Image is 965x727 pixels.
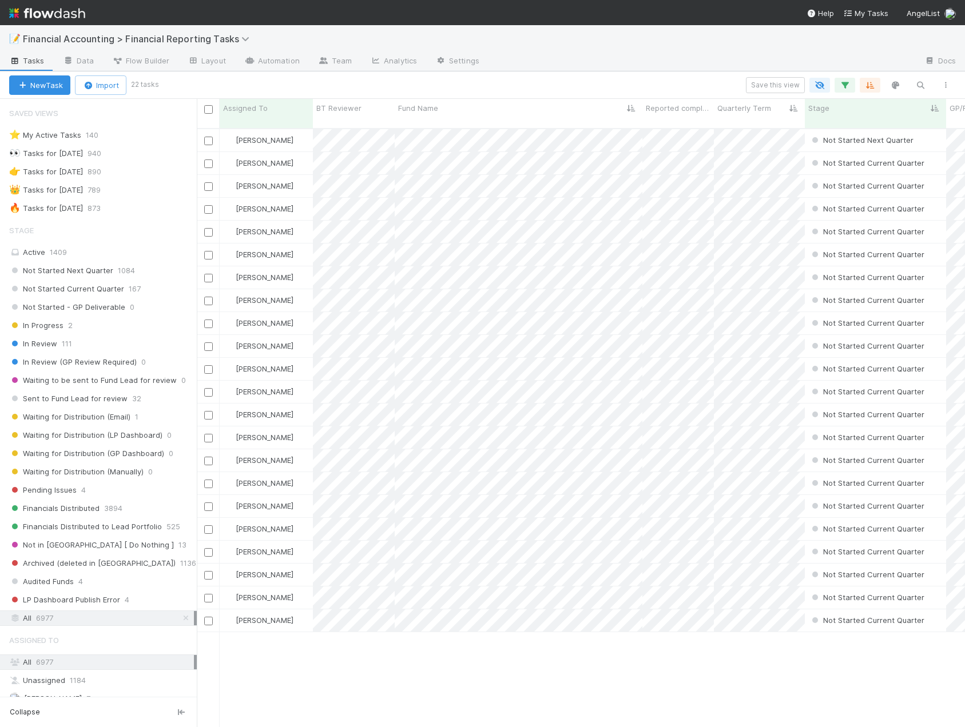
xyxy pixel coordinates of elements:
[361,53,426,71] a: Analytics
[809,318,924,327] span: Not Started Current Quarter
[809,363,924,374] div: Not Started Current Quarter
[809,524,924,533] span: Not Started Current Quarter
[9,574,74,589] span: Audited Funds
[204,105,213,114] input: Toggle All Rows Selected
[316,102,362,114] span: BT Reviewer
[236,456,293,465] span: [PERSON_NAME]
[141,355,146,369] span: 0
[809,386,924,397] div: Not Started Current Quarter
[225,158,234,167] img: avatar_c0d2ec3f-77e2-40ea-8107-ee7bdb5edede.png
[204,411,213,420] input: Toggle Row Selected
[809,341,924,350] span: Not Started Current Quarter
[809,181,924,190] span: Not Started Current Quarter
[54,53,103,71] a: Data
[204,182,213,191] input: Toggle Row Selected
[9,165,83,179] div: Tasks for [DATE]
[224,226,293,237] div: [PERSON_NAME]
[166,520,180,534] span: 525
[225,433,234,442] img: avatar_c0d2ec3f-77e2-40ea-8107-ee7bdb5edede.png
[131,79,159,90] small: 22 tasks
[809,570,924,579] span: Not Started Current Quarter
[167,428,172,442] span: 0
[426,53,489,71] a: Settings
[204,434,213,442] input: Toggle Row Selected
[809,317,924,329] div: Not Started Current Quarter
[178,53,235,71] a: Layout
[9,263,113,278] span: Not Started Next Quarter
[809,158,924,167] span: Not Started Current Quarter
[224,569,293,580] div: [PERSON_NAME]
[809,616,924,625] span: Not Started Current Quarter
[808,102,829,114] span: Stage
[224,180,293,191] div: [PERSON_NAME]
[204,365,213,374] input: Toggle Row Selected
[224,294,293,306] div: [PERSON_NAME]
[204,571,213,580] input: Toggle Row Selected
[9,693,21,704] img: avatar_17610dbf-fae2-46fa-90b6-017e9223b3c9.png
[224,477,293,489] div: [PERSON_NAME]
[9,673,194,688] div: Unassigned
[225,181,234,190] img: avatar_c0d2ec3f-77e2-40ea-8107-ee7bdb5edede.png
[236,433,293,442] span: [PERSON_NAME]
[9,428,162,442] span: Waiting for Distribution (LP Dashboard)
[225,341,234,350] img: avatar_c0d2ec3f-77e2-40ea-8107-ee7bdb5edede.png
[236,181,293,190] span: [PERSON_NAME]
[36,657,53,666] span: 6977
[118,263,135,278] span: 1084
[224,454,293,466] div: [PERSON_NAME]
[10,707,40,717] span: Collapse
[398,102,438,114] span: Fund Name
[204,342,213,351] input: Toggle Row Selected
[809,456,924,465] span: Not Started Current Quarter
[81,483,86,497] span: 4
[9,148,21,158] span: 👀
[62,337,72,351] span: 111
[809,273,924,282] span: Not Started Current Quarter
[88,146,113,161] span: 940
[809,500,924,512] div: Not Started Current Quarter
[9,355,137,369] span: In Review (GP Review Required)
[236,501,293,510] span: [PERSON_NAME]
[9,203,21,213] span: 🔥
[9,185,21,194] span: 👑
[809,226,924,237] div: Not Started Current Quarter
[224,157,293,169] div: [PERSON_NAME]
[809,593,924,602] span: Not Started Current Quarter
[225,570,234,579] img: avatar_c0d2ec3f-77e2-40ea-8107-ee7bdb5edede.png
[36,611,53,625] span: 6977
[204,594,213,602] input: Toggle Row Selected
[309,53,361,71] a: Team
[9,282,124,296] span: Not Started Current Quarter
[809,227,924,236] span: Not Started Current Quarter
[112,55,169,66] span: Flow Builder
[809,295,924,305] span: Not Started Current Quarter
[9,446,164,461] span: Waiting for Distribution (GP Dashboard)
[224,271,293,283] div: [PERSON_NAME]
[236,616,293,625] span: [PERSON_NAME]
[809,432,924,443] div: Not Started Current Quarter
[809,294,924,306] div: Not Started Current Quarter
[236,364,293,373] span: [PERSON_NAME]
[9,201,83,215] div: Tasks for [DATE]
[225,318,234,327] img: avatar_c0d2ec3f-77e2-40ea-8107-ee7bdb5edede.png
[9,34,21,43] span: 📝
[236,593,293,602] span: [PERSON_NAME]
[204,319,213,328] input: Toggle Row Selected
[224,409,293,420] div: [PERSON_NAME]
[236,547,293,556] span: [PERSON_NAME]
[204,502,213,511] input: Toggle Row Selected
[809,546,924,557] div: Not Started Current Quarter
[809,614,924,626] div: Not Started Current Quarter
[809,204,924,213] span: Not Started Current Quarter
[809,364,924,373] span: Not Started Current Quarter
[236,273,293,282] span: [PERSON_NAME]
[9,520,162,534] span: Financials Distributed to Lead Portfolio
[809,547,924,556] span: Not Started Current Quarter
[204,137,213,145] input: Toggle Row Selected
[9,611,194,625] div: All
[225,410,234,419] img: avatar_c0d2ec3f-77e2-40ea-8107-ee7bdb5edede.png
[135,410,138,424] span: 1
[809,134,914,146] div: Not Started Next Quarter
[809,592,924,603] div: Not Started Current Quarter
[225,478,234,488] img: avatar_c0d2ec3f-77e2-40ea-8107-ee7bdb5edede.png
